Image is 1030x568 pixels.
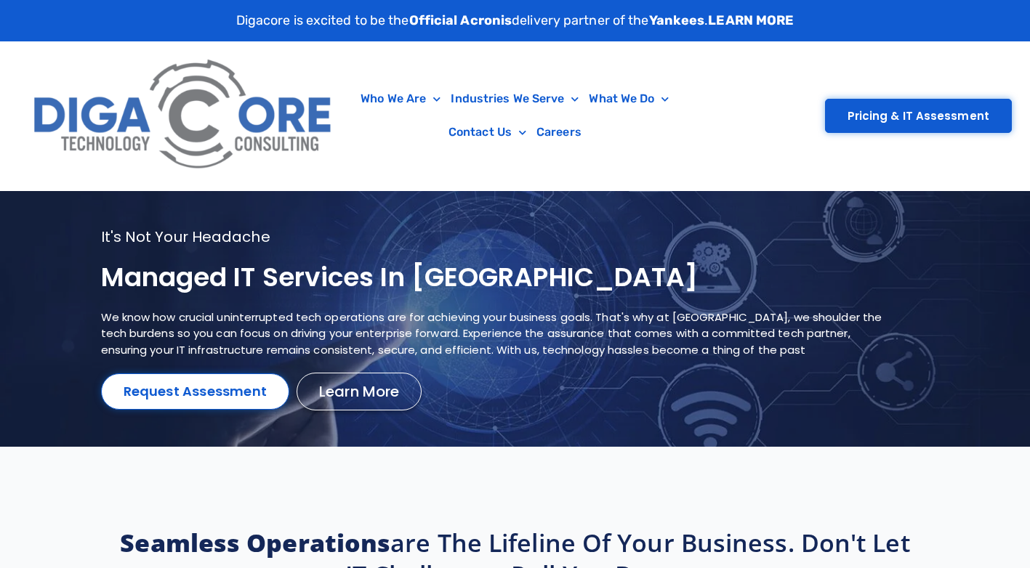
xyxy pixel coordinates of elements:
[101,309,893,359] p: We know how crucial uninterrupted tech operations are for achieving your business goals. That's w...
[584,82,674,115] a: What We Do
[101,261,893,295] h1: Managed IT services in [GEOGRAPHIC_DATA]
[25,49,342,183] img: Digacore Logo
[101,227,893,246] p: It's not your headache
[409,12,512,28] strong: Official Acronis
[297,373,422,410] a: Learn More
[708,12,794,28] a: LEARN MORE
[443,115,531,149] a: Contact Us
[120,526,390,559] strong: Seamless operations
[236,11,794,31] p: Digacore is excited to be the delivery partner of the .
[531,115,587,149] a: Careers
[101,373,290,410] a: Request Assessment
[848,110,989,121] span: Pricing & IT Assessment
[446,82,584,115] a: Industries We Serve
[350,82,681,149] nav: Menu
[825,99,1012,133] a: Pricing & IT Assessment
[355,82,446,115] a: Who We Are
[649,12,705,28] strong: Yankees
[319,384,399,399] span: Learn More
